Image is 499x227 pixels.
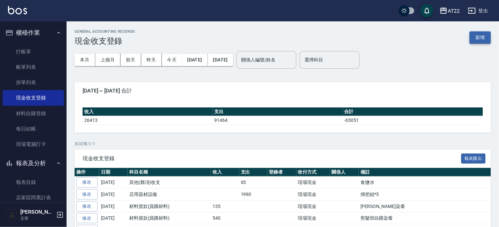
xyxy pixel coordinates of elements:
td: 現場現金 [296,177,330,189]
a: 報表匯出 [461,155,486,161]
button: 前天 [121,54,141,66]
button: 今天 [162,54,182,66]
a: 店家區間累計表 [3,190,64,205]
td: 1990 [239,189,267,201]
a: 打帳單 [3,44,64,59]
td: 135 [211,200,239,212]
p: 主管 [20,215,54,221]
button: 報表及分析 [3,155,64,172]
a: 現場電腦打卡 [3,137,64,152]
a: 修改 [76,201,98,212]
td: [DATE] [99,177,128,189]
a: 新增 [470,34,491,40]
button: 報表匯出 [461,154,486,164]
td: 現場現金 [296,200,330,212]
td: 現場現金 [296,212,330,224]
button: AT22 [437,4,463,18]
td: 材料貨款(員購材料) [128,200,211,212]
td: [DATE] [99,200,128,212]
img: Logo [8,6,27,14]
div: AT22 [448,7,460,15]
th: 關係人 [330,168,359,177]
th: 支出 [213,107,342,116]
h5: [PERSON_NAME] [20,209,54,215]
td: 現場現金 [296,189,330,201]
a: 每日結帳 [3,121,64,137]
th: 支出 [239,168,267,177]
td: 其他(雜項)收支 [128,177,211,189]
button: [DATE] [182,54,208,66]
td: [DATE] [99,189,128,201]
a: 修改 [76,177,98,188]
a: 材料自購登錄 [3,106,64,121]
th: 登錄者 [267,168,296,177]
a: 修改 [76,189,98,200]
th: 日期 [99,168,128,177]
button: 新增 [470,31,491,44]
button: 昨天 [141,54,162,66]
th: 合計 [343,107,483,116]
td: [DATE] [99,212,128,224]
button: 登出 [465,5,491,17]
button: 本月 [75,54,95,66]
th: 操作 [75,168,99,177]
h2: GENERAL ACCOUNTING RECORDS [75,29,135,34]
th: 收入 [211,168,239,177]
a: 帳單列表 [3,59,64,75]
td: 540 [211,212,239,224]
button: 櫃檯作業 [3,24,64,41]
td: 65 [239,177,267,189]
button: 上個月 [95,54,121,66]
td: 店用器材設備 [128,189,211,201]
th: 收付方式 [296,168,330,177]
p: 共 32 筆, 1 / 1 [75,141,491,147]
span: [DATE] ~ [DATE] 合計 [83,87,483,94]
a: 掛單列表 [3,75,64,90]
a: 報表目錄 [3,175,64,190]
th: 收入 [83,107,213,116]
td: 91464 [213,116,342,125]
button: save [420,4,434,17]
td: 材料貨款(員購材料) [128,212,211,224]
h3: 現金收支登錄 [75,36,135,46]
td: 26413 [83,116,213,125]
th: 科目名稱 [128,168,211,177]
button: [DATE] [208,54,233,66]
img: Person [5,208,19,222]
td: -65051 [343,116,483,125]
a: 現金收支登錄 [3,90,64,105]
a: 修改 [76,213,98,224]
span: 現金收支登錄 [83,155,461,162]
